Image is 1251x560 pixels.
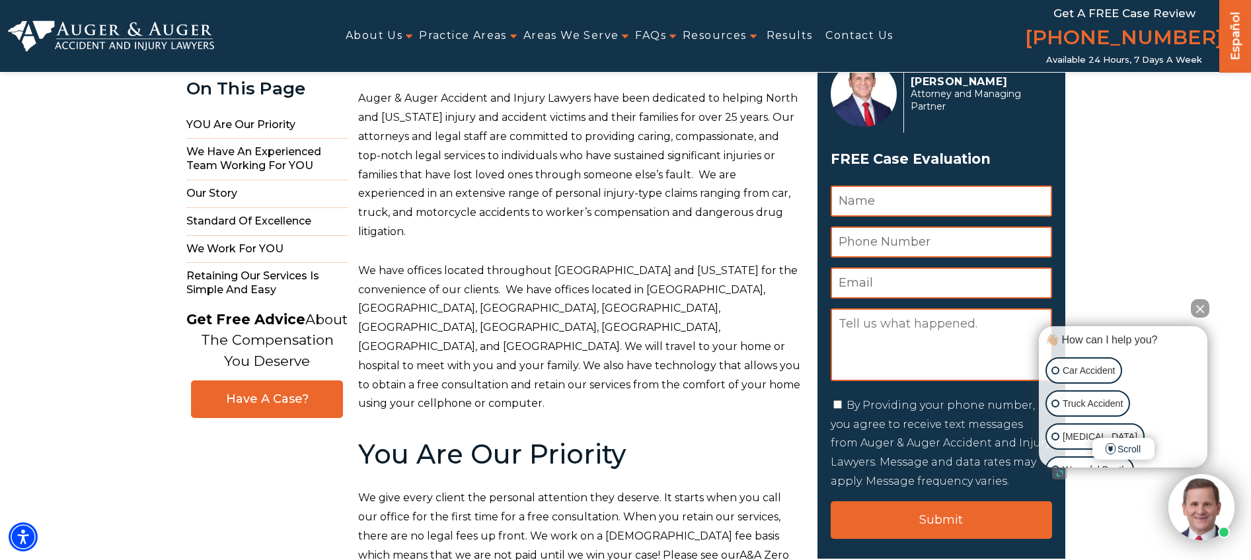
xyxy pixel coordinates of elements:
span: We Have An Experienced Team Working For YOU [186,139,348,180]
a: Results [767,21,813,51]
div: Accessibility Menu [9,522,38,551]
span: Our Story [186,180,348,208]
p: About The Compensation You Deserve [186,309,348,372]
span: Available 24 Hours, 7 Days a Week [1046,55,1202,65]
div: On This Page [186,79,348,98]
img: Auger & Auger Accident and Injury Lawyers Logo [8,20,214,52]
button: Close Intaker Chat Widget [1191,299,1209,318]
input: Email [831,267,1052,298]
a: About Us [346,21,402,51]
p: Wrongful Death [1063,462,1127,478]
strong: Get Free Advice [186,311,305,328]
a: Practice Areas [419,21,507,51]
a: Have A Case? [191,380,343,418]
a: Resources [683,21,747,51]
p: Car Accident [1063,363,1115,379]
div: 👋🏼 How can I help you? [1042,333,1204,347]
p: [PERSON_NAME] [911,75,1045,88]
p: Truck Accident [1063,396,1123,412]
label: By Providing your phone number, you agree to receive text messages from Auger & Auger Accident an... [831,399,1051,487]
input: Phone Number [831,227,1052,258]
span: We Work For YOU [186,236,348,263]
a: Contact Us [825,21,893,51]
span: Have A Case? [205,392,329,407]
span: FREE Case Evaluation [831,147,1052,172]
span: Scroll [1092,438,1155,460]
span: Retaining Our Services Is Simple and Easy [186,263,348,304]
span: We have offices located throughout [GEOGRAPHIC_DATA] and [US_STATE] for the convenience of our cl... [358,264,800,410]
p: [MEDICAL_DATA] [1063,429,1137,445]
a: [PHONE_NUMBER] [1025,23,1223,55]
span: Auger & Auger Accident and Injury Lawyers have been dedicated to helping North and [US_STATE] inj... [358,92,798,238]
b: You Are Our Priority [358,438,626,470]
input: Submit [831,501,1052,539]
span: Get a FREE Case Review [1053,7,1195,20]
a: FAQs [635,21,666,51]
img: Intaker widget Avatar [1168,474,1234,540]
span: YOU Are Our Priority [186,112,348,139]
span: Attorney and Managing Partner [911,88,1045,113]
span: Standard of Excellence [186,208,348,236]
input: Name [831,186,1052,217]
img: Herbert Auger [831,61,897,127]
a: Open intaker chat [1052,468,1067,479]
a: Areas We Serve [523,21,619,51]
